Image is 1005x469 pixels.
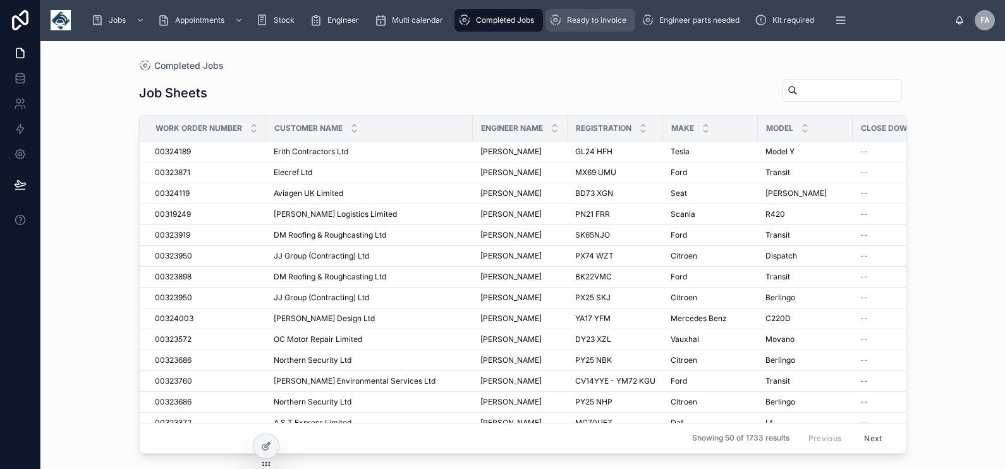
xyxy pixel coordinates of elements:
a: -- [860,167,953,178]
span: Citroen [671,251,697,261]
a: Daf [671,418,750,428]
a: Multi calendar [370,9,452,32]
span: 00323950 [155,251,192,261]
span: Model Y [765,147,795,157]
a: [PERSON_NAME] Design Ltd [274,314,465,324]
a: Northern Security Ltd [274,355,465,365]
span: [PERSON_NAME] [480,355,542,365]
a: A S T Express Limited [274,418,465,428]
a: -- [860,293,953,303]
span: Engineer Name [481,123,543,133]
a: Completed Jobs [139,59,224,72]
span: [PERSON_NAME] [480,272,542,282]
a: [PERSON_NAME] [765,188,845,198]
span: -- [860,230,868,240]
a: 00323871 [155,167,259,178]
a: MX69 UMU [575,167,655,178]
a: -- [860,147,953,157]
a: Vauxhal [671,334,750,344]
img: App logo [51,10,71,30]
span: [PERSON_NAME] [480,376,542,386]
a: Ford [671,272,750,282]
span: Dispatch [765,251,797,261]
a: [PERSON_NAME] [480,397,560,407]
a: Citroen [671,251,750,261]
a: Transit [765,272,845,282]
a: Ford [671,230,750,240]
a: YA17 YFM [575,314,655,324]
span: JJ Group (Contracting) Ltd [274,251,369,261]
a: [PERSON_NAME] [480,293,560,303]
a: [PERSON_NAME] [480,251,560,261]
a: DY23 XZL [575,334,655,344]
span: Kit required [772,15,814,25]
span: PY25 NHP [575,397,612,407]
span: Transit [765,167,790,178]
a: [PERSON_NAME] [480,418,560,428]
a: [PERSON_NAME] [480,314,560,324]
a: Elecref Ltd [274,167,465,178]
a: Jobs [87,9,151,32]
span: [PERSON_NAME] [480,293,542,303]
a: [PERSON_NAME] Logistics Limited [274,209,465,219]
a: 00323919 [155,230,259,240]
span: Citroen [671,355,697,365]
a: 00324189 [155,147,259,157]
span: Lf [765,418,772,428]
span: -- [860,272,868,282]
a: Transit [765,167,845,178]
a: Ford [671,167,750,178]
a: 00319249 [155,209,259,219]
span: Citroen [671,293,697,303]
a: 00323572 [155,334,259,344]
span: 00323572 [155,334,192,344]
span: Showing 50 of 1733 results [692,434,789,444]
span: Appointments [175,15,224,25]
a: Appointments [154,9,250,32]
span: GL24 HFH [575,147,612,157]
a: Northern Security Ltd [274,397,465,407]
a: MC70UEZ [575,418,655,428]
span: DM Roofing & Roughcasting Ltd [274,272,386,282]
a: BD73 XGN [575,188,655,198]
a: -- [860,355,953,365]
a: -- [860,314,953,324]
span: -- [860,314,868,324]
span: 00323919 [155,230,190,240]
span: Northern Security Ltd [274,355,351,365]
a: Transit [765,230,845,240]
a: -- [860,209,953,219]
a: 00324003 [155,314,259,324]
a: Citroen [671,293,750,303]
span: SK65NJO [575,230,610,240]
span: Seat [671,188,687,198]
span: Citroen [671,397,697,407]
span: Close Down Team [861,123,937,133]
a: -- [860,397,953,407]
span: DY23 XZL [575,334,611,344]
a: Berlingo [765,355,845,365]
span: Transit [765,230,790,240]
a: Model Y [765,147,845,157]
span: -- [860,188,868,198]
button: Next [855,429,891,448]
span: -- [860,147,868,157]
span: [PERSON_NAME] Design Ltd [274,314,375,324]
span: 00323686 [155,397,192,407]
span: -- [860,251,868,261]
a: Completed Jobs [454,9,543,32]
a: Berlingo [765,397,845,407]
span: [PERSON_NAME] [480,314,542,324]
span: Mercedes Benz [671,314,727,324]
span: Daf [671,418,683,428]
span: A S T Express Limited [274,418,351,428]
a: PX74 WZT [575,251,655,261]
a: PX25 SKJ [575,293,655,303]
span: [PERSON_NAME] [480,397,542,407]
a: CV14YYE - YM72 KGU [575,376,655,386]
span: Make [671,123,694,133]
a: -- [860,376,953,386]
a: Lf [765,418,845,428]
span: [PERSON_NAME] [480,251,542,261]
a: 00323686 [155,355,259,365]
